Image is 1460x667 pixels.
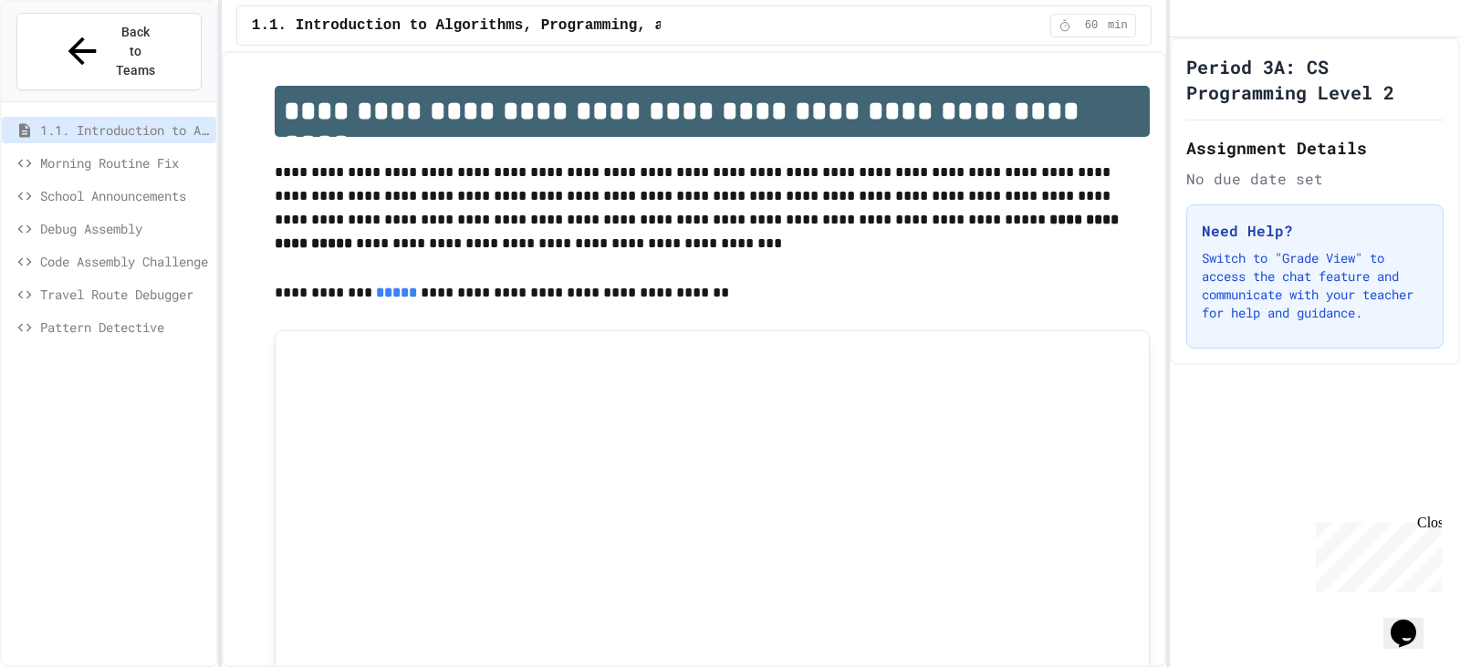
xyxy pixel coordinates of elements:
[16,13,202,90] button: Back to Teams
[252,15,769,36] span: 1.1. Introduction to Algorithms, Programming, and Compilers
[1186,54,1444,105] h1: Period 3A: CS Programming Level 2
[114,23,157,80] span: Back to Teams
[1186,135,1444,161] h2: Assignment Details
[1202,220,1428,242] h3: Need Help?
[1108,18,1128,33] span: min
[40,252,209,271] span: Code Assembly Challenge
[40,120,209,140] span: 1.1. Introduction to Algorithms, Programming, and Compilers
[1202,249,1428,322] p: Switch to "Grade View" to access the chat feature and communicate with your teacher for help and ...
[40,153,209,172] span: Morning Routine Fix
[1383,594,1442,649] iframe: chat widget
[1077,18,1106,33] span: 60
[40,186,209,205] span: School Announcements
[1186,168,1444,190] div: No due date set
[1309,515,1442,592] iframe: chat widget
[40,285,209,304] span: Travel Route Debugger
[7,7,126,116] div: Chat with us now!Close
[40,219,209,238] span: Debug Assembly
[40,318,209,337] span: Pattern Detective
